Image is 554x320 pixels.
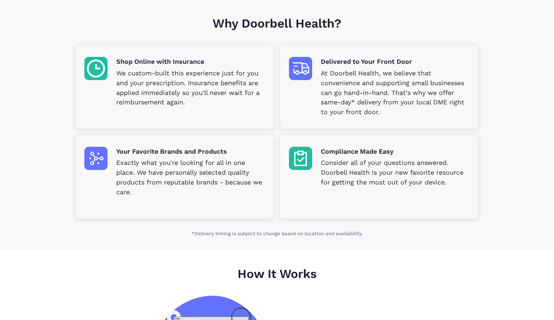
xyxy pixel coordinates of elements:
img: Delivered to Your Front Door icon [289,57,312,80]
img: Your Favorite Brands and Products icon [84,147,108,170]
p: At Doorbell Health, we believe that convenience and supporting small businesses can go hand-in-ha... [321,68,470,117]
h1: Why Doorbell Health? [76,16,478,46]
p: Your Favorite Brands and Products [116,147,265,157]
img: Shop Online with Insurance icon [84,57,108,80]
p: Consider all of your questions answered. Doorbell Health is your new favorite resource for gettin... [321,158,470,187]
p: *Delivery timing is subject to change based on location and availability. [76,230,478,237]
p: Exactly what you're looking for all in one place. We have personally selected quality products fr... [116,158,265,197]
p: Delivered to Your Front Door [321,57,470,67]
img: Compliance Made Easy icon [289,147,312,170]
h1: How It Works [76,267,478,296]
p: Compliance Made Easy [321,147,470,157]
p: We custom-built this experience just for you and your prescription. Insurance benefits are applie... [116,68,265,108]
p: Shop Online with Insurance [116,57,265,67]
